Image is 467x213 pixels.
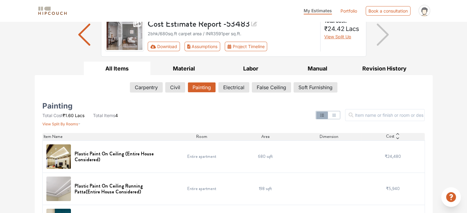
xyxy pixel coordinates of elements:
button: Revision History [351,62,418,75]
button: Labor [217,62,284,75]
img: Plastic Paint On Ceiling Running Patta(Entire House Considered) [46,177,71,201]
button: Electrical [218,82,249,93]
span: Lacs [75,113,84,118]
span: ₹1.60 [63,113,74,118]
img: Plastic Paint On Ceiling (Entire House Considered) [46,144,71,169]
span: Total Cost [42,113,63,118]
button: View Split Up [324,33,351,40]
span: Total Items [93,113,115,118]
h6: Plastic Paint On Ceiling (Entire House Considered) [75,151,166,162]
h6: Plastic Paint On Ceiling Running Patta(Entire House Considered) [75,183,166,195]
div: First group [148,42,272,51]
span: logo-horizontal.svg [37,4,68,18]
img: arrow left [78,24,90,46]
img: logo-horizontal.svg [37,6,68,16]
button: Manual [284,62,351,75]
span: View Split Up [324,34,351,39]
a: Portfolio [341,8,357,14]
img: gallery [105,18,144,51]
input: Item name or finish or room or description [345,109,425,121]
span: View Split By Rooms [42,122,78,126]
h3: Cost Estimate Report - 53483 [148,18,317,29]
button: All Items [84,62,151,75]
span: Item Name [44,133,63,140]
button: Painting [188,82,216,93]
button: Download [148,42,180,51]
span: Dimension [320,133,338,140]
li: 4 [93,112,118,119]
td: 198 sqft [234,173,298,205]
h5: Painting [42,104,72,108]
button: False Ceiling [252,82,291,93]
button: Material [150,62,217,75]
img: arrow right [377,24,389,46]
div: Toolbar with button groups [148,42,317,51]
td: Entire apartment [170,173,234,205]
td: 680 sqft [234,140,298,173]
span: Area [261,133,270,140]
span: ₹24,480 [385,153,401,159]
button: Civil [165,82,185,93]
span: Lacs [346,25,359,32]
button: Assumptions [185,42,220,51]
div: 2bhk / 680 sq.ft carpet area / INR 3591 per sq.ft. [148,30,317,37]
div: Book a consultation [366,6,411,16]
span: ₹24.42 [324,25,344,32]
span: ₹5,940 [386,185,400,192]
td: Entire apartment [170,140,234,173]
span: Cost [386,133,394,140]
button: Project Timeline [225,42,267,51]
span: My Estimates [304,8,332,13]
span: Room [196,133,207,140]
button: Soft Furnishing [294,82,337,93]
button: Carpentry [130,82,163,93]
button: View Split By Rooms [42,119,81,127]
